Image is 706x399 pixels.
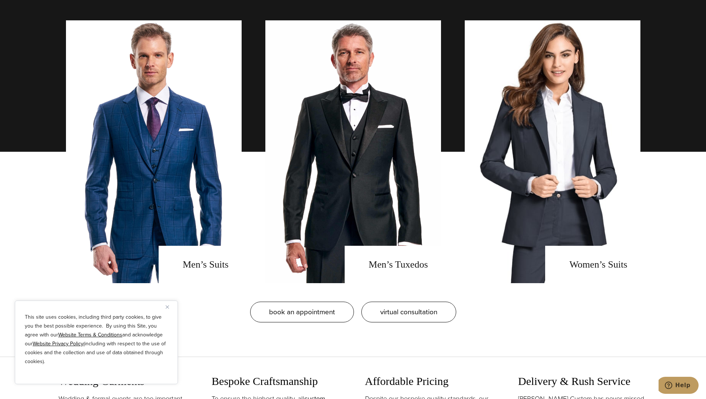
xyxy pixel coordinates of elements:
a: Website Terms & Conditions [58,331,122,339]
a: men's tuxedos [265,20,441,283]
a: Women's Suits [465,20,640,283]
a: Website Privacy Policy [33,340,83,348]
h3: Delivery & Rush Service [518,375,648,388]
a: men's suits [66,20,242,283]
iframe: Opens a widget where you can chat to one of our agents [659,377,699,395]
p: This site uses cookies, including third party cookies, to give you the best possible experience. ... [25,313,168,366]
a: virtual consultation [361,302,456,322]
img: Close [166,305,169,309]
h3: Bespoke Craftsmanship [212,375,341,388]
button: Close [166,302,175,311]
span: book an appointment [269,306,335,317]
span: virtual consultation [380,306,437,317]
h3: Affordable Pricing [365,375,495,388]
a: book an appointment [250,302,354,322]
